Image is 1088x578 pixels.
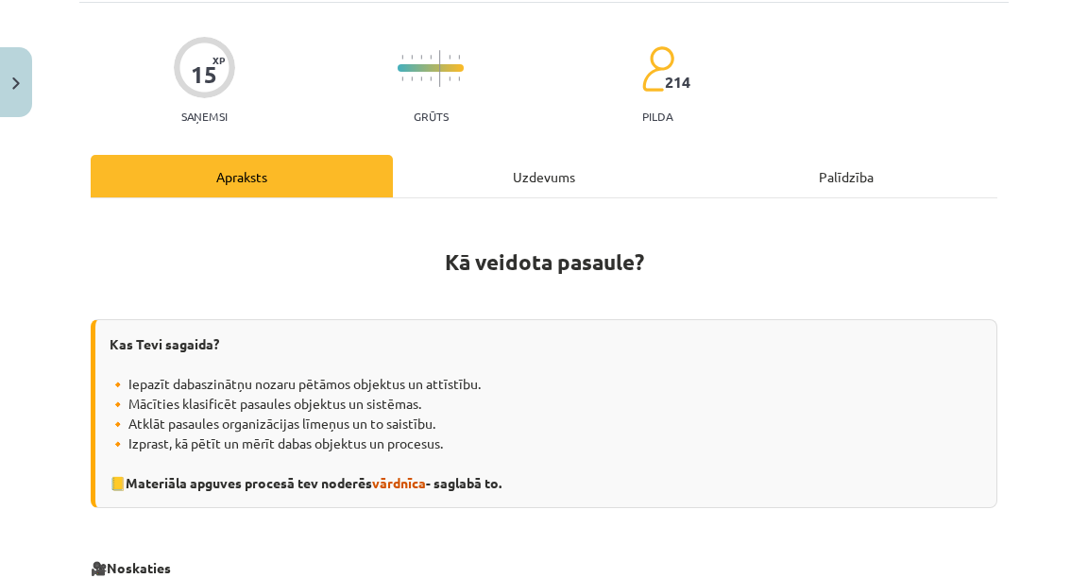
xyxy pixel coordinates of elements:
img: students-c634bb4e5e11cddfef0936a35e636f08e4e9abd3cc4e673bd6f9a4125e45ecb1.svg [641,45,674,93]
p: 🎥 [91,558,997,578]
strong: Kā veidota pasaule? [445,248,644,276]
img: icon-short-line-57e1e144782c952c97e751825c79c345078a6d821885a25fce030b3d8c18986b.svg [449,55,450,59]
strong: Kas Tevi sagaida? [110,335,219,352]
strong: Noskaties [107,559,171,576]
img: icon-short-line-57e1e144782c952c97e751825c79c345078a6d821885a25fce030b3d8c18986b.svg [411,76,413,81]
img: icon-short-line-57e1e144782c952c97e751825c79c345078a6d821885a25fce030b3d8c18986b.svg [458,76,460,81]
a: vārdnīca [372,474,426,491]
img: icon-short-line-57e1e144782c952c97e751825c79c345078a6d821885a25fce030b3d8c18986b.svg [430,76,432,81]
span: 214 [665,74,690,91]
span: XP [212,55,225,65]
p: Grūts [414,110,449,123]
p: pilda [642,110,672,123]
img: icon-short-line-57e1e144782c952c97e751825c79c345078a6d821885a25fce030b3d8c18986b.svg [430,55,432,59]
img: icon-short-line-57e1e144782c952c97e751825c79c345078a6d821885a25fce030b3d8c18986b.svg [449,76,450,81]
img: icon-short-line-57e1e144782c952c97e751825c79c345078a6d821885a25fce030b3d8c18986b.svg [401,55,403,59]
div: Palīdzība [695,155,997,197]
strong: Materiāla apguves procesā tev noderēs - saglabā to. [126,474,501,491]
img: icon-long-line-d9ea69661e0d244f92f715978eff75569469978d946b2353a9bb055b3ed8787d.svg [439,50,441,87]
img: icon-short-line-57e1e144782c952c97e751825c79c345078a6d821885a25fce030b3d8c18986b.svg [411,55,413,59]
div: Uzdevums [393,155,695,197]
div: 🔸 Iepazīt dabaszinātņu nozaru pētāmos objektus un attīstību. 🔸 Mācīties klasificēt pasaules objek... [91,319,997,508]
img: icon-short-line-57e1e144782c952c97e751825c79c345078a6d821885a25fce030b3d8c18986b.svg [401,76,403,81]
img: icon-short-line-57e1e144782c952c97e751825c79c345078a6d821885a25fce030b3d8c18986b.svg [420,55,422,59]
img: icon-close-lesson-0947bae3869378f0d4975bcd49f059093ad1ed9edebbc8119c70593378902aed.svg [12,77,20,90]
img: icon-short-line-57e1e144782c952c97e751825c79c345078a6d821885a25fce030b3d8c18986b.svg [420,76,422,81]
div: Apraksts [91,155,393,197]
img: icon-short-line-57e1e144782c952c97e751825c79c345078a6d821885a25fce030b3d8c18986b.svg [458,55,460,59]
p: Saņemsi [174,110,235,123]
div: 15 [191,61,217,88]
